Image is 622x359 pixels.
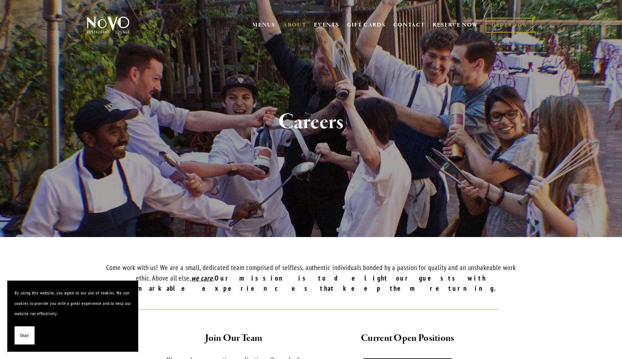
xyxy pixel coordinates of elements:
[278,108,344,136] strong: Careers
[486,18,533,33] a: ORDER NOW
[7,281,138,352] section: Cookie banner
[99,262,523,294] p: Come work with us! We are a small, dedicated team comprised of selfless, authentic individuals bo...
[393,18,425,32] a: CONTACT
[205,332,262,344] strong: Join Our Team
[432,18,478,32] a: RESERVE NOW
[314,21,339,29] a: EVENTS
[347,18,386,32] a: GIFT CARDS
[283,21,307,29] a: ABOUT
[20,330,29,341] span: Okay!
[361,332,454,344] strong: Current Open Positions
[85,16,131,34] img: Novo Restaurant &amp; Lounge
[252,21,275,29] a: MENUS
[15,326,35,345] button: Okay!
[119,274,503,293] strong: Our mission is to delight our guests with remarkable experiences that keep them returning.
[15,288,131,319] p: By using this website, you agree to our use of cookies. We use cookies to provide you with a grea...
[213,274,215,282] em: .
[191,274,213,282] em: we care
